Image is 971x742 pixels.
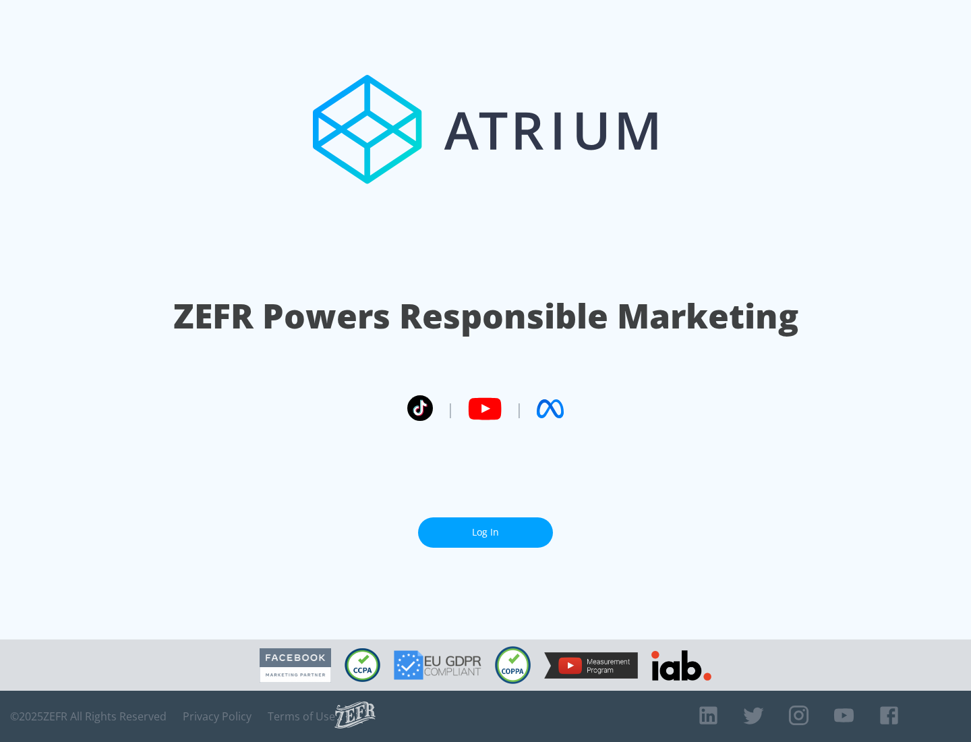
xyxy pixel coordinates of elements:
a: Terms of Use [268,710,335,723]
h1: ZEFR Powers Responsible Marketing [173,293,798,339]
img: YouTube Measurement Program [544,652,638,679]
a: Privacy Policy [183,710,252,723]
img: COPPA Compliant [495,646,531,684]
img: CCPA Compliant [345,648,380,682]
span: | [515,399,523,419]
a: Log In [418,517,553,548]
span: | [446,399,454,419]
img: IAB [651,650,711,681]
span: © 2025 ZEFR All Rights Reserved [10,710,167,723]
img: GDPR Compliant [394,650,481,680]
img: Facebook Marketing Partner [260,648,331,683]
